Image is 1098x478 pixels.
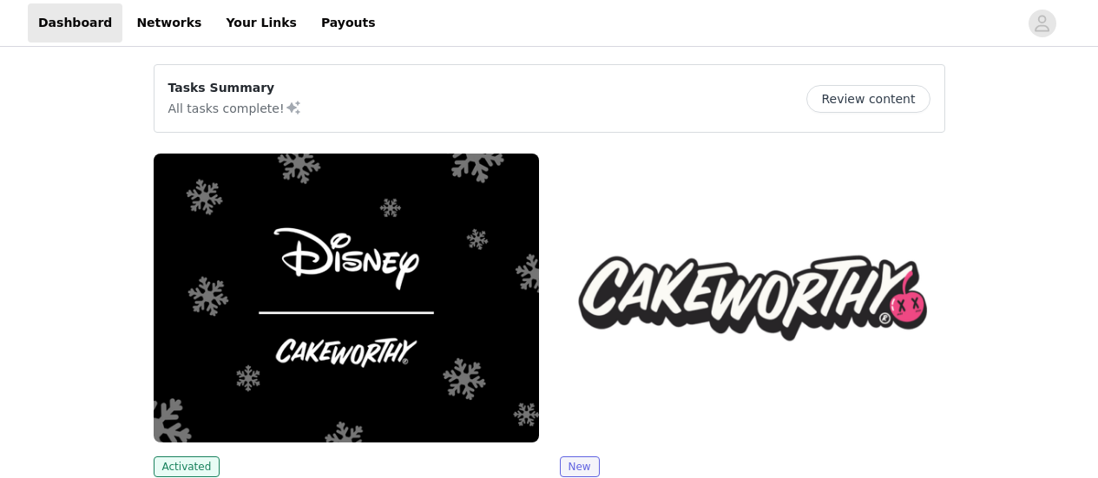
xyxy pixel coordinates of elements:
p: All tasks complete! [168,97,302,118]
p: Tasks Summary [168,79,302,97]
span: New [560,456,600,477]
span: Activated [154,456,220,477]
div: avatar [1034,10,1050,37]
img: Cakeworthy [154,154,539,442]
a: Your Links [215,3,307,43]
button: Review content [806,85,930,113]
a: Networks [126,3,212,43]
a: Dashboard [28,3,122,43]
a: Payouts [311,3,386,43]
img: Cakeworthy [560,154,945,442]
